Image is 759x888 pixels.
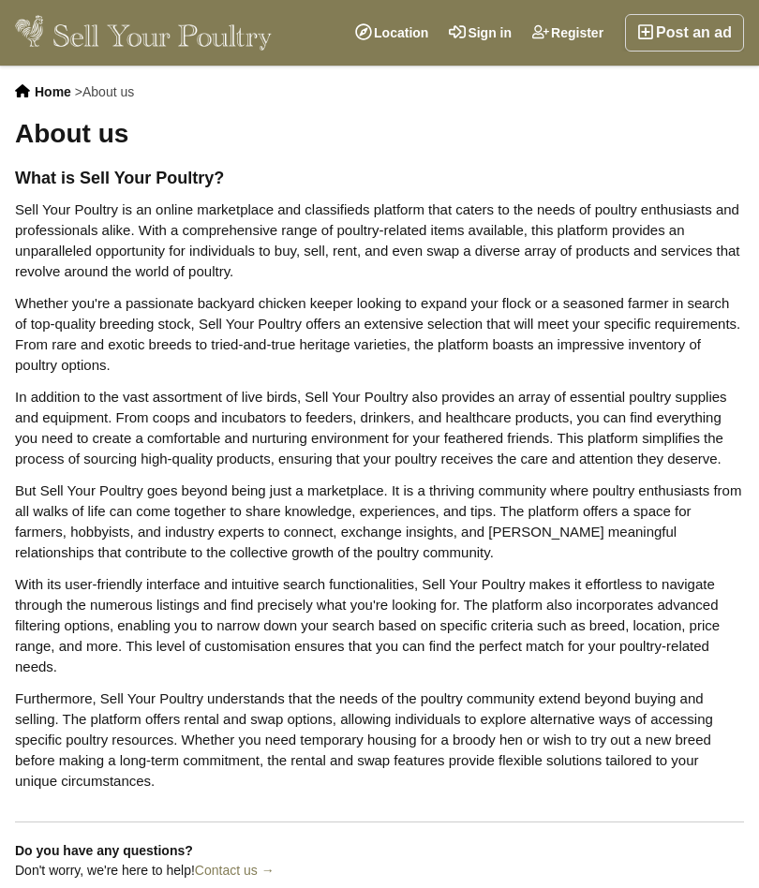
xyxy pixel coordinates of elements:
p: Whether you're a passionate backyard chicken keeper looking to expand your flock or a seasoned fa... [15,293,744,376]
a: Sign in [439,14,522,52]
p: But Sell Your Poultry goes beyond being just a marketplace. It is a thriving community where poul... [15,481,744,563]
p: Sell Your Poultry is an online marketplace and classifieds platform that caters to the needs of p... [15,200,744,282]
a: Contact us → [195,863,275,878]
p: In addition to the vast assortment of live birds, Sell Your Poultry also provides an array of ess... [15,387,744,469]
a: Home [35,84,71,99]
p: With its user-friendly interface and intuitive search functionalities, Sell Your Poultry makes it... [15,574,744,677]
a: Post an ad [625,14,744,52]
b: Do you have any questions? [15,843,193,858]
a: Register [522,14,614,52]
h1: About us [15,118,744,150]
img: Sell Your Poultry [15,14,272,52]
section: Don't worry, we're here to help! [15,821,744,881]
h3: What is Sell Your Poultry? [15,169,744,189]
span: About us [82,84,134,99]
li: > [75,84,134,99]
a: Location [345,14,439,52]
p: Furthermore, Sell Your Poultry understands that the needs of the poultry community extend beyond ... [15,688,744,792]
